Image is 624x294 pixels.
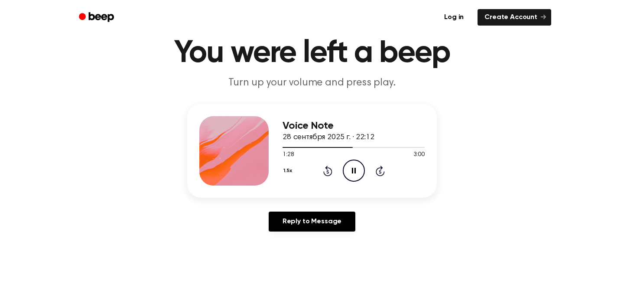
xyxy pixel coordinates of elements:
a: Beep [73,9,122,26]
a: Create Account [478,9,551,26]
h3: Voice Note [283,120,425,132]
p: Turn up your volume and press play. [146,76,478,90]
span: 1:28 [283,150,294,160]
span: 3:00 [413,150,425,160]
span: 28 сентября 2025 г. · 22:12 [283,134,374,141]
button: 1.5x [283,163,295,178]
a: Reply to Message [269,212,355,232]
a: Log in [435,7,472,27]
h1: You were left a beep [90,38,534,69]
